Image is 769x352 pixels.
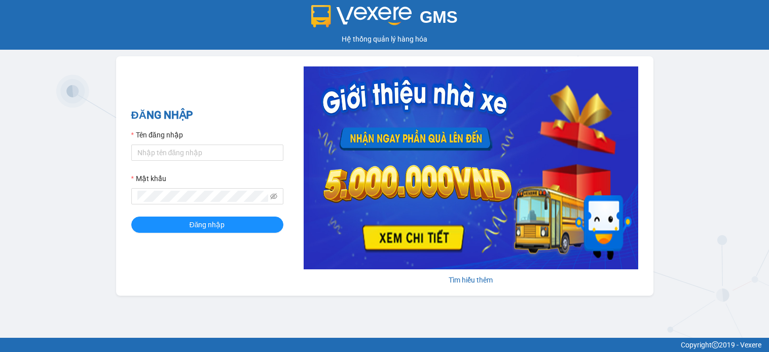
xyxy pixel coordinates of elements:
button: Đăng nhập [131,217,283,233]
span: eye-invisible [270,193,277,200]
img: banner-0 [304,66,638,269]
label: Mật khẩu [131,173,166,184]
h2: ĐĂNG NHẬP [131,107,283,124]
span: GMS [420,8,458,26]
label: Tên đăng nhập [131,129,183,140]
img: logo 2 [311,5,412,27]
input: Tên đăng nhập [131,145,283,161]
div: Copyright 2019 - Vexere [8,339,761,350]
span: Đăng nhập [190,219,225,230]
a: GMS [311,15,458,23]
input: Mật khẩu [137,191,268,202]
div: Tìm hiểu thêm [304,274,638,286]
span: copyright [712,341,719,348]
div: Hệ thống quản lý hàng hóa [3,33,766,45]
